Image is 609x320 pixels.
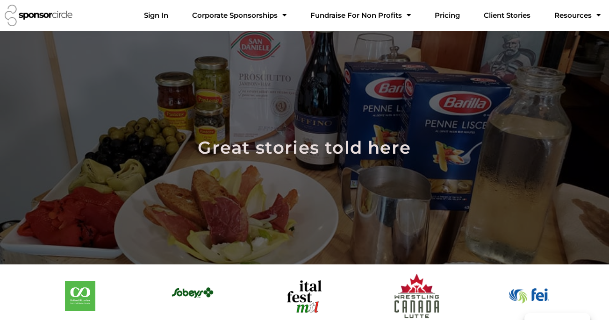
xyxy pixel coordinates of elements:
img: Italfest Montreal [281,275,328,317]
img: Sponsor Circle logo [5,5,72,26]
a: Fundraise For Non ProfitsMenu Toggle [303,6,418,25]
a: Resources [547,6,608,25]
a: Client Stories [476,6,538,25]
a: Corporate SponsorshipsMenu Toggle [185,6,294,25]
h2: Great stories told here [28,135,581,161]
a: Sign In [136,6,176,25]
a: Pricing [427,6,467,25]
nav: Menu [136,6,608,25]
